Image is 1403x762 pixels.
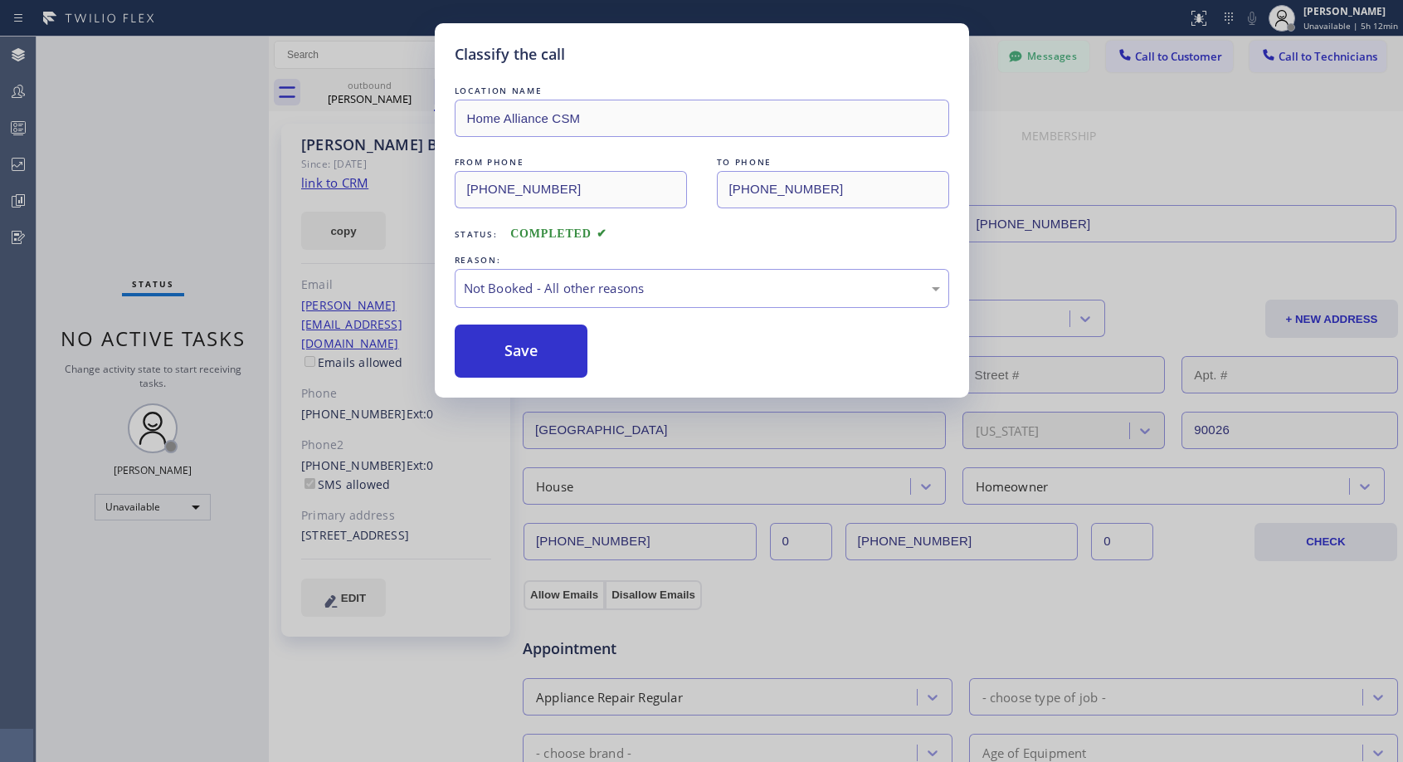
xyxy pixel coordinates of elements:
input: To phone [717,171,949,208]
div: REASON: [455,252,949,269]
div: LOCATION NAME [455,82,949,100]
span: Status: [455,228,498,240]
div: FROM PHONE [455,154,687,171]
span: COMPLETED [510,227,607,240]
div: Not Booked - All other reasons [464,279,940,298]
button: Save [455,325,588,378]
div: TO PHONE [717,154,949,171]
input: From phone [455,171,687,208]
h5: Classify the call [455,43,565,66]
